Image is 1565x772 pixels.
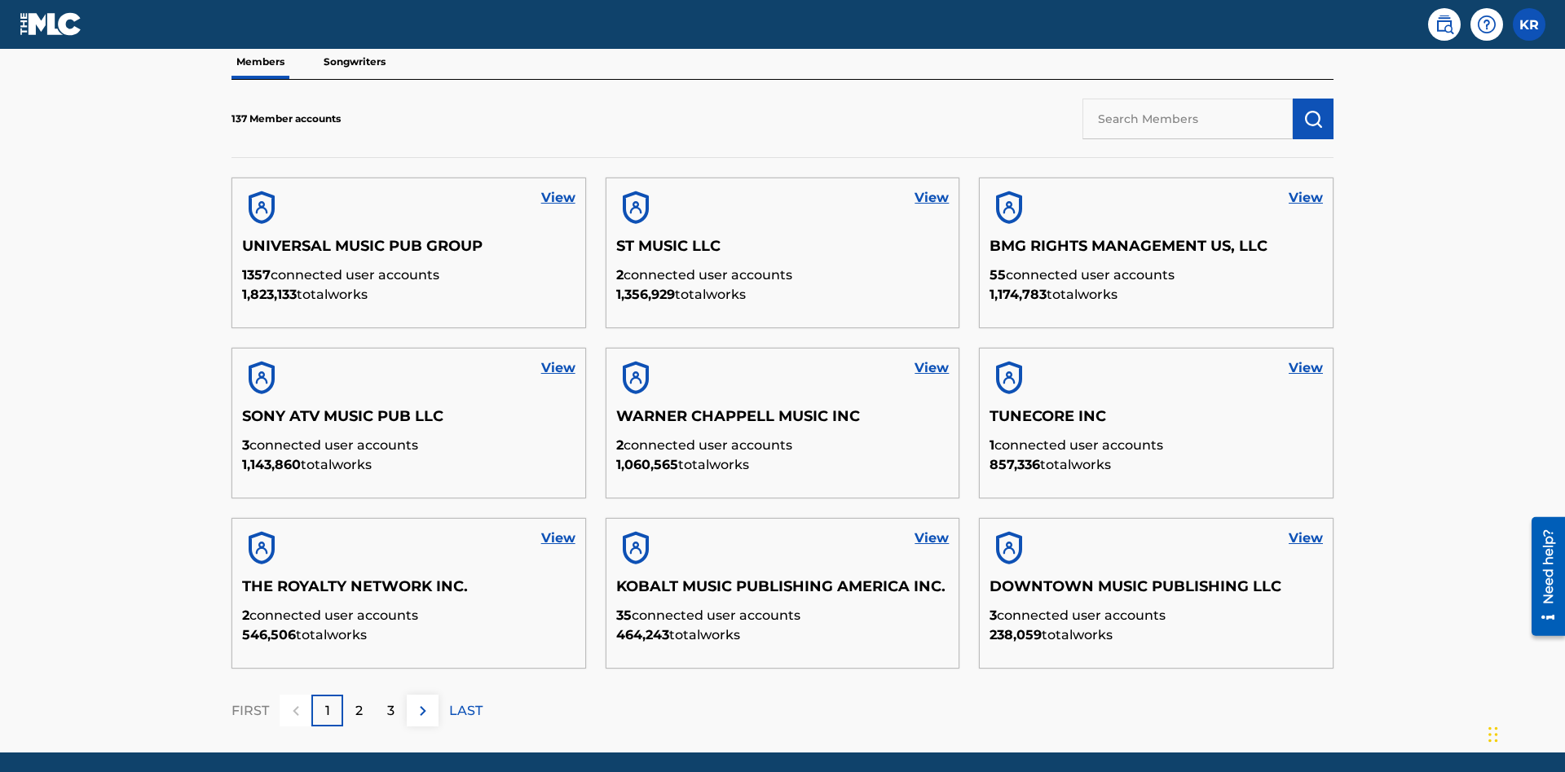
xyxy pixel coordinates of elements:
h5: TUNECORE INC [990,407,1323,436]
p: total works [242,455,575,475]
img: account [616,188,655,227]
h5: UNIVERSAL MUSIC PUB GROUP [242,237,575,265]
span: 1 [990,437,994,453]
img: account [616,529,655,568]
p: total works [990,285,1323,305]
h5: BMG RIGHTS MANAGEMENT US, LLC [990,237,1323,265]
p: connected user accounts [616,436,950,455]
a: View [915,188,949,208]
img: account [242,188,281,227]
span: 55 [990,267,1006,283]
input: Search Members [1082,99,1293,139]
img: account [990,188,1029,227]
h5: ST MUSIC LLC [616,237,950,265]
p: 2 [355,701,363,721]
p: 1 [325,701,330,721]
span: 238,059 [990,627,1042,643]
span: 3 [242,437,249,453]
span: 3 [990,608,997,623]
a: View [541,529,575,548]
span: 1,356,929 [616,287,675,302]
h5: WARNER CHAPPELL MUSIC INC [616,407,950,436]
p: total works [616,455,950,475]
h5: THE ROYALTY NETWORK INC. [242,577,575,606]
a: View [915,529,949,548]
p: connected user accounts [616,606,950,625]
img: search [1435,15,1454,34]
a: View [541,188,575,208]
p: total works [242,625,575,645]
h5: KOBALT MUSIC PUBLISHING AMERICA INC. [616,577,950,606]
p: total works [616,285,950,305]
p: connected user accounts [242,436,575,455]
div: Help [1470,8,1503,41]
span: 2 [616,267,624,283]
p: connected user accounts [616,265,950,285]
p: total works [990,625,1323,645]
p: total works [616,625,950,645]
a: Public Search [1428,8,1461,41]
span: 1,060,565 [616,457,678,472]
iframe: Chat Widget [1483,694,1565,772]
span: 2 [616,437,624,453]
span: 1,174,783 [990,287,1047,302]
img: account [990,529,1029,568]
a: View [915,358,949,378]
p: connected user accounts [990,606,1323,625]
img: Search Works [1303,109,1323,129]
div: User Menu [1513,8,1545,41]
span: 35 [616,608,632,623]
div: Drag [1488,710,1498,759]
img: account [242,358,281,397]
img: account [242,529,281,568]
span: 857,336 [990,457,1040,472]
a: View [1289,188,1323,208]
p: Members [231,45,289,79]
p: connected user accounts [990,265,1323,285]
span: 1,143,860 [242,457,301,472]
p: 3 [387,701,395,721]
a: View [1289,529,1323,548]
img: account [990,358,1029,397]
iframe: Resource Center [1519,511,1565,644]
p: connected user accounts [242,265,575,285]
p: total works [242,285,575,305]
a: View [1289,358,1323,378]
h5: DOWNTOWN MUSIC PUBLISHING LLC [990,577,1323,606]
p: FIRST [231,701,269,721]
a: View [541,358,575,378]
p: LAST [449,701,483,721]
p: connected user accounts [990,436,1323,455]
h5: SONY ATV MUSIC PUB LLC [242,407,575,436]
span: 2 [242,608,249,623]
img: help [1477,15,1497,34]
p: 137 Member accounts [231,112,341,126]
p: Songwriters [319,45,390,79]
p: total works [990,455,1323,475]
p: connected user accounts [242,606,575,625]
span: 1,823,133 [242,287,297,302]
span: 546,506 [242,627,296,643]
span: 464,243 [616,627,669,643]
img: right [413,701,433,721]
span: 1357 [242,267,271,283]
img: MLC Logo [20,12,82,36]
img: account [616,358,655,397]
